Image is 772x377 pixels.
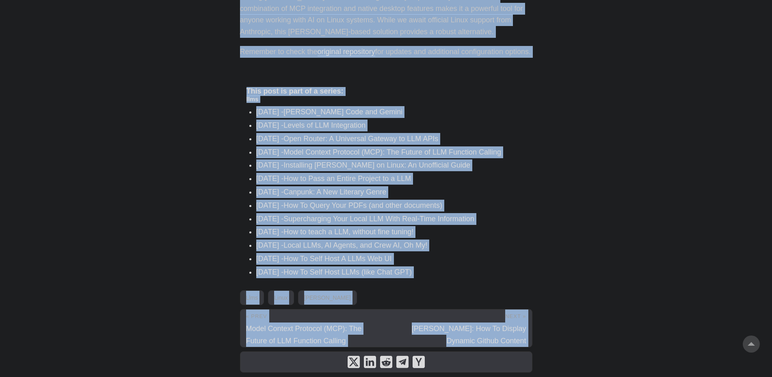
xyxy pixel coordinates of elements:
[505,313,526,319] span: Next »
[256,146,526,158] li: [DATE] -
[283,135,438,143] a: Open Router: A Universal Gateway to LLM APIs
[256,120,526,131] li: [DATE] -
[283,228,413,236] a: How to teach a LLM, without fine tuning!
[380,356,392,368] a: share Installing Claude Desktop on Linux: An Unofficial Guide on reddit
[283,268,412,276] a: How To Self Host LLMs (like Chat GPT)
[396,356,409,368] a: share Installing Claude Desktop on Linux: An Unofficial Guide on telegram
[256,200,526,211] li: [DATE] -
[256,253,526,265] li: [DATE] -
[412,325,526,345] span: [PERSON_NAME]: How To Display Dynamic Github Content
[256,173,526,185] li: [DATE] -
[283,108,402,116] a: [PERSON_NAME] Code and Gemini
[283,121,365,129] a: Levels of LLM Integration
[283,188,386,196] a: Canpunk: A New Literary Genre
[256,133,526,145] li: [DATE] -
[256,213,526,225] li: [DATE] -
[256,266,526,278] li: [DATE] -
[246,313,267,319] span: « Prev
[256,106,526,118] li: [DATE] -
[283,255,391,263] a: How To Self Host A LLMs Web UI
[247,87,526,96] h4: This post is part of a series:
[283,161,470,169] a: Installing [PERSON_NAME] on Linux: An Unofficial Guide
[364,356,376,368] a: share Installing Claude Desktop on Linux: An Unofficial Guide on linkedin
[256,240,526,251] li: [DATE] -
[240,290,264,305] a: Llms
[386,309,532,347] a: Next » [PERSON_NAME]: How To Display Dynamic Github Content
[246,325,362,345] span: Model Context Protocol (MCP): The Future of LLM Function Calling
[283,148,501,156] a: Model Context Protocol (MCP): The Future of LLM Function Calling
[413,356,425,368] a: share Installing Claude Desktop on Linux: An Unofficial Guide on ycombinator
[256,159,526,171] li: [DATE] -
[348,356,360,368] a: share Installing Claude Desktop on Linux: An Unofficial Guide on x
[283,215,474,223] a: Supercharging Your Local LLM With Real-Time Information
[240,46,532,58] p: Remember to check the for updates and additional configuration options.
[247,96,259,102] a: llms
[283,174,411,183] a: How to Pass an Entire Project to a LLM
[283,241,427,249] a: Local LLMs, AI Agents, and Crew AI, Oh My!
[283,201,442,209] a: How To Query Your PDFs (and other documents)
[743,336,760,353] a: go to top
[256,186,526,198] li: [DATE] -
[318,48,375,56] a: original repository
[240,309,386,347] a: « Prev Model Context Protocol (MCP): The Future of LLM Function Calling
[298,290,357,305] a: [PERSON_NAME]
[268,290,294,305] a: Linux
[256,226,526,238] li: [DATE] -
